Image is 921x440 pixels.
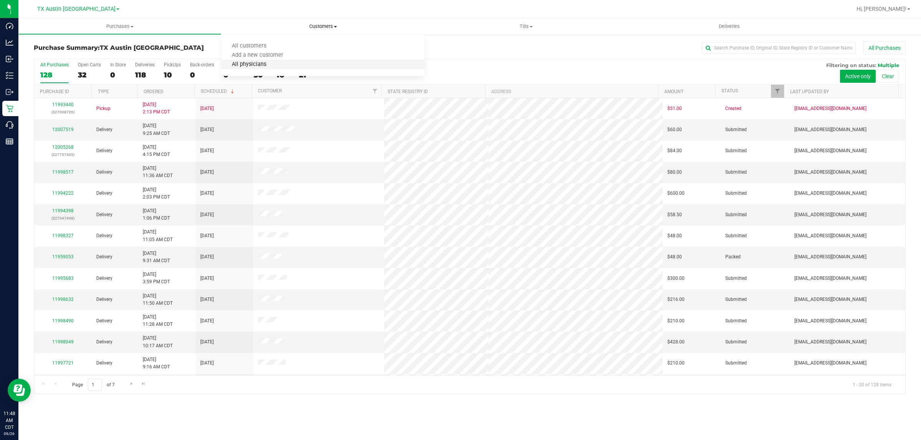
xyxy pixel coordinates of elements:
a: Tills [424,18,627,34]
th: Address [485,85,658,98]
span: Submitted [725,211,747,218]
span: Customers [221,23,424,30]
span: All customers [221,43,277,49]
a: Status [721,88,738,94]
span: [DATE] 2:03 PM CDT [143,186,170,201]
span: All physicians [221,61,277,68]
a: 11993440 [52,102,74,107]
a: Amount [664,89,683,94]
a: 11994398 [52,208,74,213]
div: Deliveries [135,62,155,67]
h3: Purchase Summary: [34,44,324,51]
span: [DATE] 4:15 PM CDT [143,144,170,158]
span: Delivery [96,147,112,154]
span: Submitted [725,147,747,154]
span: Delivery [96,190,112,197]
span: $48.00 [667,232,682,240]
div: Back-orders [190,62,214,67]
p: 11:48 AM CDT [3,410,15,431]
a: 11998517 [52,169,74,175]
div: 10 [164,71,181,79]
a: Scheduled [201,89,236,94]
span: $428.00 [667,338,685,346]
button: All Purchases [863,41,906,54]
inline-svg: Dashboard [6,22,13,30]
span: Delivery [96,338,112,346]
a: 11998049 [52,339,74,345]
span: [DATE] 11:28 AM CDT [143,314,173,328]
span: Purchases [19,23,221,30]
span: $600.00 [667,190,685,197]
div: 118 [135,71,155,79]
span: [DATE] 11:36 AM CDT [143,165,173,179]
span: [DATE] 11:50 AM CDT [143,292,173,307]
a: Purchase ID [40,89,69,94]
span: [DATE] 9:25 AM CDT [143,122,170,137]
span: [EMAIL_ADDRESS][DOMAIN_NAME] [794,211,867,218]
span: Delivery [96,317,112,325]
span: [EMAIL_ADDRESS][DOMAIN_NAME] [794,360,867,367]
a: 11994222 [52,190,74,196]
p: (327008726) [39,108,87,116]
span: [DATE] [200,169,214,176]
span: [DATE] 10:17 AM CDT [143,335,173,349]
span: [EMAIL_ADDRESS][DOMAIN_NAME] [794,190,867,197]
span: $210.00 [667,360,685,367]
span: Add a new customer [221,52,294,59]
span: Delivery [96,232,112,240]
span: [EMAIL_ADDRESS][DOMAIN_NAME] [794,296,867,303]
span: [EMAIL_ADDRESS][DOMAIN_NAME] [794,126,867,133]
span: [DATE] 2:13 PM CDT [143,101,170,116]
span: Submitted [725,296,747,303]
span: [DATE] 11:05 AM CDT [143,228,173,243]
button: Active only [840,70,876,83]
a: Last Updated By [790,89,829,94]
p: 09/26 [3,431,15,437]
div: Open Carts [78,62,101,67]
span: Multiple [878,62,899,68]
a: 12005268 [52,144,74,150]
span: Submitted [725,338,747,346]
a: Go to the last page [138,379,149,389]
span: [DATE] [200,105,214,112]
span: $84.00 [667,147,682,154]
span: Pickup [96,105,111,112]
span: Packed [725,253,741,261]
span: [DATE] 3:59 PM CDT [143,271,170,286]
div: 0 [190,71,214,79]
span: Submitted [725,360,747,367]
span: [EMAIL_ADDRESS][DOMAIN_NAME] [794,147,867,154]
span: Delivery [96,253,112,261]
inline-svg: Retail [6,105,13,112]
span: Delivery [96,211,112,218]
span: [DATE] 9:16 AM CDT [143,356,170,371]
span: [EMAIL_ADDRESS][DOMAIN_NAME] [794,317,867,325]
span: [EMAIL_ADDRESS][DOMAIN_NAME] [794,275,867,282]
span: 1 - 20 of 128 items [847,379,898,390]
inline-svg: Outbound [6,88,13,96]
span: $60.00 [667,126,682,133]
span: [DATE] [200,338,214,346]
a: 11995683 [52,276,74,281]
span: Submitted [725,190,747,197]
span: Hi, [PERSON_NAME]! [857,6,906,12]
span: [DATE] [200,317,214,325]
iframe: Resource center [8,379,31,402]
inline-svg: Analytics [6,39,13,46]
a: Customers All customers Add a new customer All physicians [221,18,424,34]
inline-svg: Reports [6,138,13,145]
span: $300.00 [667,275,685,282]
a: Ordered [144,89,163,94]
span: Filtering on status: [826,62,876,68]
span: Delivery [96,126,112,133]
span: [DATE] [200,211,214,218]
a: Filter [771,85,784,98]
span: Tills [425,23,627,30]
a: Purchases [18,18,221,34]
span: Submitted [725,232,747,240]
span: Delivery [96,169,112,176]
span: Submitted [725,126,747,133]
span: [EMAIL_ADDRESS][DOMAIN_NAME] [794,338,867,346]
span: $216.00 [667,296,685,303]
span: Submitted [725,317,747,325]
